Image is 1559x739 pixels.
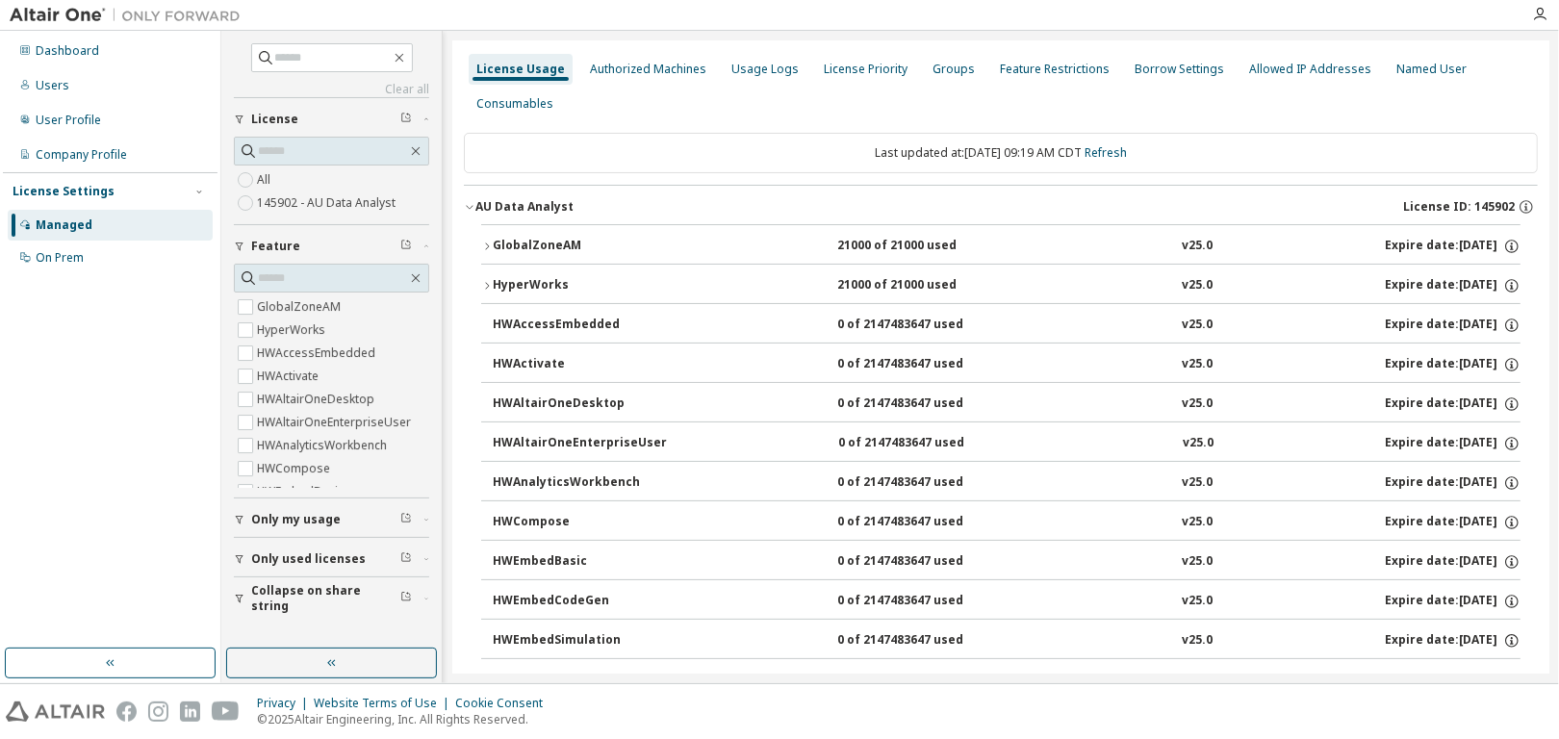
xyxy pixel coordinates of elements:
[36,43,99,59] div: Dashboard
[1385,356,1521,373] div: Expire date: [DATE]
[464,186,1538,228] button: AU Data AnalystLicense ID: 145902
[251,512,341,527] span: Only my usage
[1385,395,1521,413] div: Expire date: [DATE]
[257,319,329,342] label: HyperWorks
[1183,514,1214,531] div: v25.0
[837,514,1010,531] div: 0 of 2147483647 used
[13,184,115,199] div: License Settings
[493,462,1521,504] button: HWAnalyticsWorkbench0 of 2147483647 usedv25.0Expire date:[DATE]
[1183,356,1214,373] div: v25.0
[6,701,105,722] img: altair_logo.svg
[493,277,666,294] div: HyperWorks
[1000,62,1110,77] div: Feature Restrictions
[257,365,322,388] label: HWActivate
[476,96,553,112] div: Consumables
[493,422,1521,465] button: HWAltairOneEnterpriseUser0 of 2147483647 usedv25.0Expire date:[DATE]
[493,541,1521,583] button: HWEmbedBasic0 of 2147483647 usedv25.0Expire date:[DATE]
[36,113,101,128] div: User Profile
[464,133,1538,173] div: Last updated at: [DATE] 09:19 AM CDT
[400,551,412,567] span: Clear filter
[933,62,975,77] div: Groups
[234,577,429,620] button: Collapse on share string
[1183,474,1214,492] div: v25.0
[180,701,200,722] img: linkedin.svg
[1183,435,1214,452] div: v25.0
[1183,593,1214,610] div: v25.0
[1385,553,1521,571] div: Expire date: [DATE]
[1385,317,1521,334] div: Expire date: [DATE]
[1183,672,1214,689] div: v25.0
[493,632,666,650] div: HWEmbedSimulation
[234,98,429,140] button: License
[400,591,412,606] span: Clear filter
[824,62,907,77] div: License Priority
[400,512,412,527] span: Clear filter
[590,62,706,77] div: Authorized Machines
[234,225,429,268] button: Feature
[251,112,298,127] span: License
[257,388,378,411] label: HWAltairOneDesktop
[234,498,429,541] button: Only my usage
[36,78,69,93] div: Users
[1403,199,1515,215] span: License ID: 145902
[234,82,429,97] a: Clear all
[257,411,415,434] label: HWAltairOneEnterpriseUser
[1085,144,1127,161] a: Refresh
[1135,62,1224,77] div: Borrow Settings
[257,342,379,365] label: HWAccessEmbedded
[493,238,666,255] div: GlobalZoneAM
[257,191,399,215] label: 145902 - AU Data Analyst
[493,356,666,373] div: HWActivate
[455,696,554,711] div: Cookie Consent
[476,62,565,77] div: License Usage
[837,593,1010,610] div: 0 of 2147483647 used
[251,583,400,614] span: Collapse on share string
[257,480,347,503] label: HWEmbedBasic
[837,672,1010,689] div: 0 of 2147483647 used
[493,395,666,413] div: HWAltairOneDesktop
[257,696,314,711] div: Privacy
[493,474,666,492] div: HWAnalyticsWorkbench
[1183,238,1214,255] div: v25.0
[257,457,334,480] label: HWCompose
[10,6,250,25] img: Altair One
[1385,632,1521,650] div: Expire date: [DATE]
[257,295,345,319] label: GlobalZoneAM
[36,147,127,163] div: Company Profile
[731,62,799,77] div: Usage Logs
[493,435,667,452] div: HWAltairOneEnterpriseUser
[837,553,1010,571] div: 0 of 2147483647 used
[116,701,137,722] img: facebook.svg
[837,632,1010,650] div: 0 of 2147483647 used
[1396,62,1467,77] div: Named User
[837,277,1010,294] div: 21000 of 21000 used
[148,701,168,722] img: instagram.svg
[493,514,666,531] div: HWCompose
[314,696,455,711] div: Website Terms of Use
[837,238,1010,255] div: 21000 of 21000 used
[1385,238,1521,255] div: Expire date: [DATE]
[1183,277,1214,294] div: v25.0
[493,344,1521,386] button: HWActivate0 of 2147483647 usedv25.0Expire date:[DATE]
[1385,672,1521,689] div: Expire date: [DATE]
[837,356,1010,373] div: 0 of 2147483647 used
[251,551,366,567] span: Only used licenses
[1249,62,1371,77] div: Allowed IP Addresses
[36,250,84,266] div: On Prem
[838,435,1011,452] div: 0 of 2147483647 used
[400,112,412,127] span: Clear filter
[493,659,1521,701] button: HWEnvisionBase0 of 2147483647 usedv25.0Expire date:[DATE]
[837,317,1010,334] div: 0 of 2147483647 used
[493,553,666,571] div: HWEmbedBasic
[257,434,391,457] label: HWAnalyticsWorkbench
[1183,632,1214,650] div: v25.0
[234,538,429,580] button: Only used licenses
[1183,395,1214,413] div: v25.0
[481,225,1521,268] button: GlobalZoneAM21000 of 21000 usedv25.0Expire date:[DATE]
[493,317,666,334] div: HWAccessEmbedded
[493,501,1521,544] button: HWCompose0 of 2147483647 usedv25.0Expire date:[DATE]
[400,239,412,254] span: Clear filter
[257,711,554,727] p: © 2025 Altair Engineering, Inc. All Rights Reserved.
[837,474,1010,492] div: 0 of 2147483647 used
[251,239,300,254] span: Feature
